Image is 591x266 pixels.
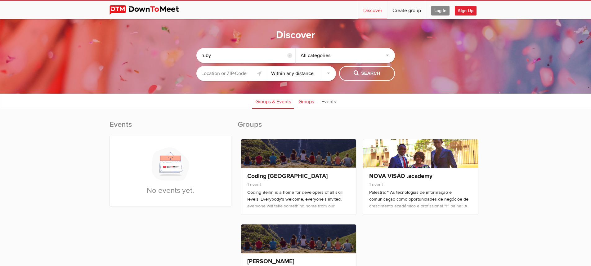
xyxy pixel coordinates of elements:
a: Create group [387,1,426,19]
a: Events [318,93,339,109]
div: All categories [296,48,395,63]
a: [PERSON_NAME] [247,258,294,265]
span: 1 event [247,182,261,187]
a: Discover [358,1,387,19]
span: Search [354,70,380,77]
h2: Events [110,120,231,136]
div: No events yet. [110,136,231,206]
a: Groups [295,93,317,109]
input: Search... [196,48,296,63]
a: NOVA VISÃO .academy [369,172,432,180]
button: Search [339,66,395,81]
span: 1 event [369,182,383,187]
a: Sign Up [455,1,481,19]
span: Log In [431,6,450,16]
a: Log In [426,1,454,19]
h2: Groups [238,120,482,136]
img: DownToMeet [110,5,189,15]
input: Location or ZIP-Code [196,66,266,81]
a: Coding [GEOGRAPHIC_DATA] [247,172,328,180]
span: Sign Up [455,6,477,16]
h1: Discover [276,29,315,42]
a: Groups & Events [252,93,294,109]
